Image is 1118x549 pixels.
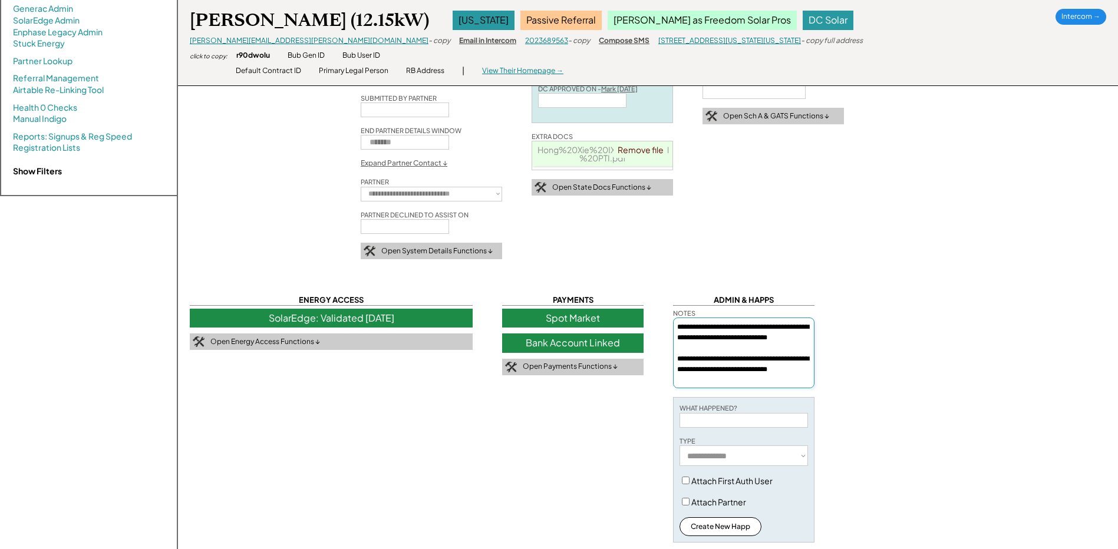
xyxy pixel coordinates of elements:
[680,404,737,412] div: WHAT HAPPENED?
[190,309,473,328] div: SolarEdge: Validated [DATE]
[723,111,829,121] div: Open Sch A & GATS Functions ↓
[381,246,493,256] div: Open System Details Functions ↓
[502,295,644,306] div: PAYMENTS
[190,295,473,306] div: ENERGY ACCESS
[236,51,270,61] div: r90dwolu
[801,36,863,46] div: - copy full address
[680,436,695,445] div: TYPE
[361,158,447,168] div: Expand Partner Contact ↓
[601,85,638,92] u: Mark [DATE]
[288,51,325,61] div: Bub Gen ID
[673,309,695,318] div: NOTES
[13,55,72,67] a: Partner Lookup
[364,246,375,256] img: tool-icon.png
[691,475,773,486] label: Attach First Auth User
[1056,9,1106,25] div: Intercom →
[190,9,429,32] div: [PERSON_NAME] (12.15kW)
[462,65,464,77] div: |
[459,36,516,46] div: Email in Intercom
[13,102,77,114] a: Health 0 Checks
[538,84,638,93] div: DC APPROVED ON -
[502,333,644,352] div: Bank Account Linked
[608,11,797,29] div: [PERSON_NAME] as Freedom Solar Pros
[13,84,104,96] a: Airtable Re-Linking Tool
[673,295,814,306] div: ADMIN & HAPPS
[502,309,644,328] div: Spot Market
[190,36,428,45] a: [PERSON_NAME][EMAIL_ADDRESS][PERSON_NAME][DOMAIN_NAME]
[13,38,65,49] a: Stuck Energy
[537,144,669,163] a: Hong%20Xie%20IX%20Approval%20PTI.pdf
[13,113,67,125] a: Manual Indigo
[525,36,568,45] a: 2023689563
[568,36,590,46] div: - copy
[361,94,437,102] div: SUBMITTED BY PARTNER
[13,142,80,154] a: Registration Lists
[705,111,717,121] img: tool-icon.png
[342,51,380,61] div: Bub User ID
[190,52,227,60] div: click to copy:
[453,11,515,29] div: [US_STATE]
[691,497,746,507] label: Attach Partner
[535,182,546,193] img: tool-icon.png
[532,132,573,141] div: EXTRA DOCS
[319,66,388,76] div: Primary Legal Person
[680,517,761,536] button: Create New Happ
[552,183,651,193] div: Open State Docs Functions ↓
[658,36,801,45] a: [STREET_ADDRESS][US_STATE][US_STATE]
[428,36,450,46] div: - copy
[361,126,461,135] div: END PARTNER DETAILS WINDOW
[210,337,320,347] div: Open Energy Access Functions ↓
[236,66,301,76] div: Default Contract ID
[803,11,853,29] div: DC Solar
[13,27,103,38] a: Enphase Legacy Admin
[520,11,602,29] div: Passive Referral
[193,336,205,347] img: tool-icon.png
[614,141,668,158] a: Remove file
[361,177,389,186] div: PARTNER
[13,166,62,176] strong: Show Filters
[13,15,80,27] a: SolarEdge Admin
[13,72,99,84] a: Referral Management
[361,210,469,219] div: PARTNER DECLINED TO ASSIST ON
[523,362,618,372] div: Open Payments Functions ↓
[482,66,563,76] div: View Their Homepage →
[406,66,444,76] div: RB Address
[599,36,649,46] div: Compose SMS
[13,131,132,143] a: Reports: Signups & Reg Speed
[13,3,73,15] a: Generac Admin
[505,362,517,372] img: tool-icon.png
